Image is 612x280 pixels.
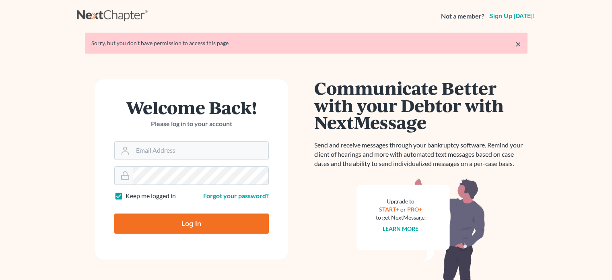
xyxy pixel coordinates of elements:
[376,214,426,222] div: to get NextMessage.
[379,206,399,213] a: START+
[133,142,268,160] input: Email Address
[441,12,484,21] strong: Not a member?
[376,197,426,205] div: Upgrade to
[126,191,176,201] label: Keep me logged in
[400,206,406,213] span: or
[91,39,521,47] div: Sorry, but you don't have permission to access this page
[488,13,536,19] a: Sign up [DATE]!
[383,225,418,232] a: Learn more
[314,141,528,168] p: Send and receive messages through your bankruptcy software. Remind your client of hearings and mo...
[314,79,528,131] h1: Communicate Better with your Debtor with NextMessage
[515,39,521,49] a: ×
[114,214,269,234] input: Log In
[114,99,269,116] h1: Welcome Back!
[114,119,269,129] p: Please log in to your account
[407,206,422,213] a: PRO+
[203,192,269,199] a: Forgot your password?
